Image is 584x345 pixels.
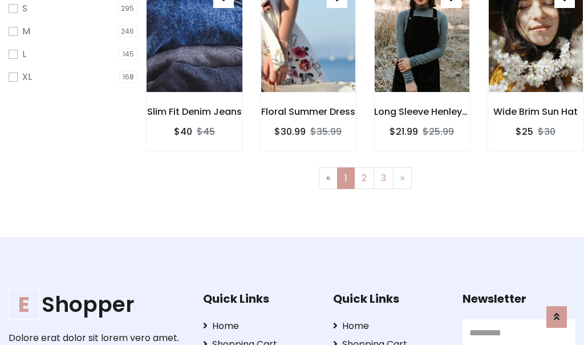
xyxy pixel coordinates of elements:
[333,319,446,333] a: Home
[423,125,454,138] del: $25.99
[374,106,470,117] h6: Long Sleeve Henley T-Shirt
[22,70,32,84] label: XL
[22,25,30,38] label: M
[390,126,418,137] h6: $21.99
[117,3,137,14] span: 295
[400,171,404,184] span: »
[337,167,355,189] a: 1
[119,49,137,60] span: 145
[274,126,306,137] h6: $30.99
[9,289,39,320] span: E
[203,319,316,333] a: Home
[333,292,446,306] h5: Quick Links
[155,167,575,189] nav: Page navigation
[538,125,555,138] del: $30
[117,26,137,37] span: 246
[119,71,137,83] span: 168
[261,106,356,117] h6: Floral Summer Dress
[9,292,185,318] h1: Shopper
[22,2,27,15] label: S
[203,292,316,306] h5: Quick Links
[393,167,412,189] a: Next
[9,292,185,318] a: EShopper
[310,125,342,138] del: $35.99
[197,125,215,138] del: $45
[374,167,394,189] a: 3
[516,126,533,137] h6: $25
[488,106,584,117] h6: Wide Brim Sun Hat
[22,47,26,61] label: L
[354,167,374,189] a: 2
[463,292,575,306] h5: Newsletter
[147,106,242,117] h6: Slim Fit Denim Jeans
[174,126,192,137] h6: $40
